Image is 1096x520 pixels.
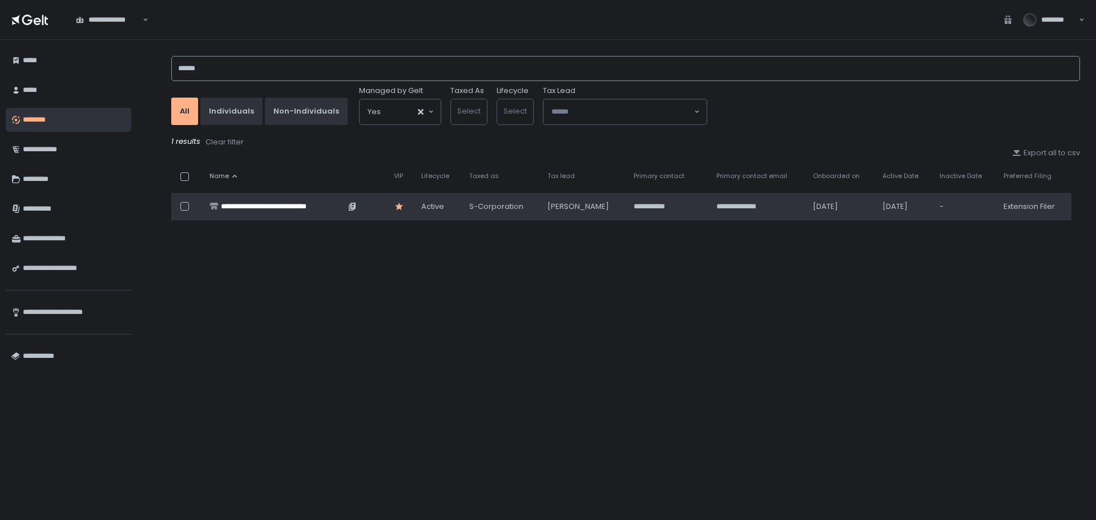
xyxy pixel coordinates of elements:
span: Select [503,106,527,116]
div: - [940,201,990,212]
div: 1 results [171,136,1080,148]
span: VIP [394,172,403,180]
span: active [421,201,444,212]
span: Preferred Filing [1004,172,1051,180]
div: All [180,106,190,116]
div: Search for option [360,99,441,124]
input: Search for option [381,106,417,118]
label: Taxed As [450,86,484,96]
span: Name [209,172,229,180]
div: Search for option [543,99,707,124]
div: [DATE] [883,201,926,212]
span: Inactive Date [940,172,982,180]
span: Select [457,106,481,116]
input: Search for option [141,14,142,26]
label: Lifecycle [497,86,529,96]
span: Taxed as [469,172,499,180]
span: Primary contact [634,172,684,180]
span: Tax Lead [543,86,575,96]
button: Clear Selected [418,109,424,115]
button: Non-Individuals [265,98,348,125]
div: S-Corporation [469,201,534,212]
span: Managed by Gelt [359,86,423,96]
span: Tax lead [547,172,575,180]
button: Export all to csv [1012,148,1080,158]
button: Individuals [200,98,263,125]
button: All [171,98,198,125]
div: Clear filter [205,137,244,147]
span: Active Date [883,172,918,180]
div: Individuals [209,106,254,116]
span: Yes [368,106,381,118]
input: Search for option [551,106,693,118]
div: Non-Individuals [273,106,339,116]
div: [PERSON_NAME] [547,201,620,212]
div: [DATE] [813,201,869,212]
span: Onboarded on [813,172,860,180]
div: Extension Filer [1004,201,1065,212]
div: Search for option [68,8,148,32]
button: Clear filter [205,136,244,148]
span: Lifecycle [421,172,449,180]
span: Primary contact email [716,172,787,180]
